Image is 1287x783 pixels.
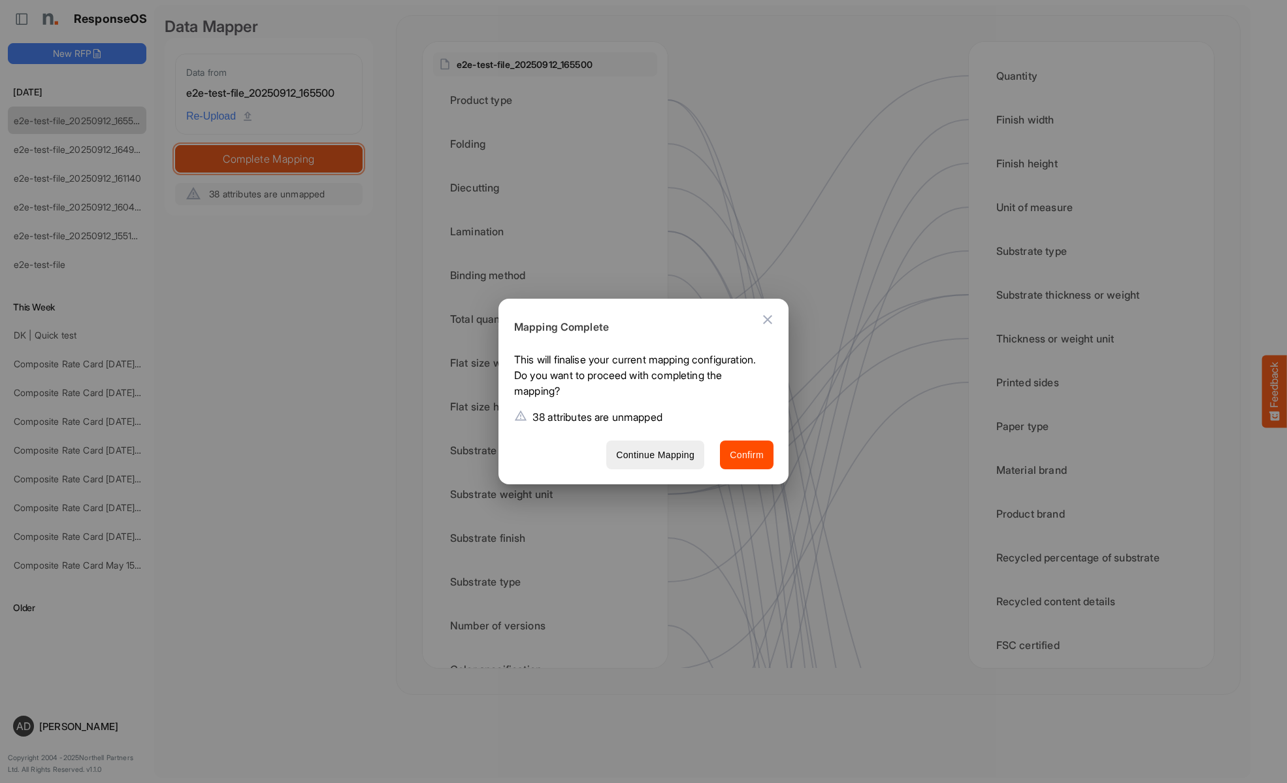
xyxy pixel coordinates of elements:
[532,409,662,425] p: 38 attributes are unmapped
[720,441,774,470] button: Confirm
[514,352,763,404] p: This will finalise your current mapping configuration. Do you want to proceed with completing the...
[752,304,783,335] button: Close dialog
[730,447,764,463] span: Confirm
[514,319,763,336] h6: Mapping Complete
[606,441,704,470] button: Continue Mapping
[616,447,694,463] span: Continue Mapping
